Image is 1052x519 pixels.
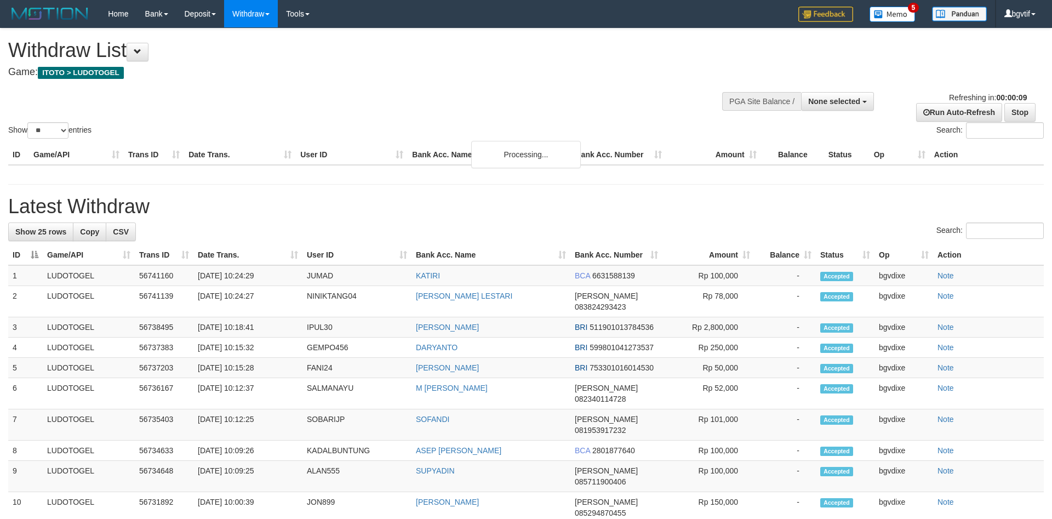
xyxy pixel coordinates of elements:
[8,317,43,338] td: 3
[193,286,302,317] td: [DATE] 10:24:27
[662,245,754,265] th: Amount: activate to sort column ascending
[1004,103,1036,122] a: Stop
[416,323,479,332] a: [PERSON_NAME]
[8,145,29,165] th: ID
[135,338,193,358] td: 56737383
[416,498,479,506] a: [PERSON_NAME]
[8,409,43,441] td: 7
[416,292,512,300] a: [PERSON_NAME] LESTARI
[8,441,43,461] td: 8
[302,378,411,409] td: SALMANAYU
[662,338,754,358] td: Rp 250,000
[8,265,43,286] td: 1
[937,498,954,506] a: Note
[43,409,135,441] td: LUDOTOGEL
[193,378,302,409] td: [DATE] 10:12:37
[8,39,690,61] h1: Withdraw List
[8,245,43,265] th: ID: activate to sort column descending
[43,461,135,492] td: LUDOTOGEL
[43,338,135,358] td: LUDOTOGEL
[937,271,954,280] a: Note
[874,461,933,492] td: bgvdixe
[416,466,455,475] a: SUPYADIN
[411,245,570,265] th: Bank Acc. Name: activate to sort column ascending
[135,409,193,441] td: 56735403
[43,245,135,265] th: Game/API: activate to sort column ascending
[592,271,635,280] span: Copy 6631588139 to clipboard
[820,344,853,353] span: Accepted
[966,122,1044,139] input: Search:
[113,227,129,236] span: CSV
[754,317,816,338] td: -
[8,286,43,317] td: 2
[966,223,1044,239] input: Search:
[135,286,193,317] td: 56741139
[38,67,124,79] span: ITOTO > LUDOTOGEL
[193,338,302,358] td: [DATE] 10:15:32
[937,363,954,372] a: Note
[135,265,193,286] td: 56741160
[43,317,135,338] td: LUDOTOGEL
[43,441,135,461] td: LUDOTOGEL
[662,286,754,317] td: Rp 78,000
[754,358,816,378] td: -
[754,378,816,409] td: -
[408,145,571,165] th: Bank Acc. Name
[135,461,193,492] td: 56734648
[302,245,411,265] th: User ID: activate to sort column ascending
[471,141,581,168] div: Processing...
[575,363,587,372] span: BRI
[416,363,479,372] a: [PERSON_NAME]
[575,446,590,455] span: BCA
[874,409,933,441] td: bgvdixe
[937,384,954,392] a: Note
[416,415,449,424] a: SOFANDI
[662,358,754,378] td: Rp 50,000
[933,245,1044,265] th: Action
[302,286,411,317] td: NINIKTANG04
[8,67,690,78] h4: Game:
[575,426,626,435] span: Copy 081953917232 to clipboard
[29,145,124,165] th: Game/API
[874,245,933,265] th: Op: activate to sort column ascending
[949,93,1027,102] span: Refreshing in:
[662,317,754,338] td: Rp 2,800,000
[193,461,302,492] td: [DATE] 10:09:25
[936,223,1044,239] label: Search:
[754,245,816,265] th: Balance: activate to sort column ascending
[575,498,638,506] span: [PERSON_NAME]
[870,7,916,22] img: Button%20Memo.svg
[193,441,302,461] td: [DATE] 10:09:26
[590,363,654,372] span: Copy 753301016014530 to clipboard
[193,265,302,286] td: [DATE] 10:24:29
[874,317,933,338] td: bgvdixe
[937,343,954,352] a: Note
[8,461,43,492] td: 9
[662,378,754,409] td: Rp 52,000
[590,343,654,352] span: Copy 599801041273537 to clipboard
[754,441,816,461] td: -
[416,343,458,352] a: DARYANTO
[43,378,135,409] td: LUDOTOGEL
[8,338,43,358] td: 4
[8,223,73,241] a: Show 25 rows
[937,323,954,332] a: Note
[592,446,635,455] span: Copy 2801877640 to clipboard
[754,286,816,317] td: -
[15,227,66,236] span: Show 25 rows
[302,409,411,441] td: SOBARIJP
[754,461,816,492] td: -
[43,286,135,317] td: LUDOTOGEL
[820,272,853,281] span: Accepted
[575,343,587,352] span: BRI
[27,122,68,139] select: Showentries
[571,145,666,165] th: Bank Acc. Number
[8,122,92,139] label: Show entries
[820,447,853,456] span: Accepted
[416,384,488,392] a: M [PERSON_NAME]
[135,441,193,461] td: 56734633
[937,292,954,300] a: Note
[43,265,135,286] td: LUDOTOGEL
[124,145,184,165] th: Trans ID
[135,317,193,338] td: 56738495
